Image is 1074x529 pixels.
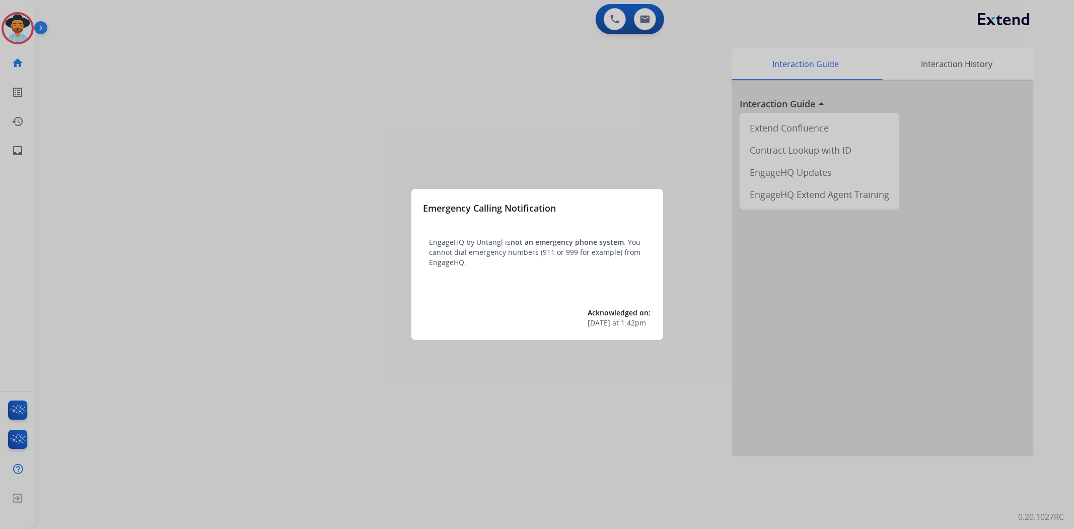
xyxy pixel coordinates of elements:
[588,318,611,328] span: [DATE]
[588,318,651,328] div: at
[588,308,651,317] span: Acknowledged on:
[621,318,647,328] span: 1:42pm
[423,201,556,215] h3: Emergency Calling Notification
[511,237,624,247] span: not an emergency phone system
[1018,511,1064,523] p: 0.20.1027RC
[429,237,645,268] p: EngageHQ by Untangl is . You cannot dial emergency numbers (911 or 999 for example) from EngageHQ.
